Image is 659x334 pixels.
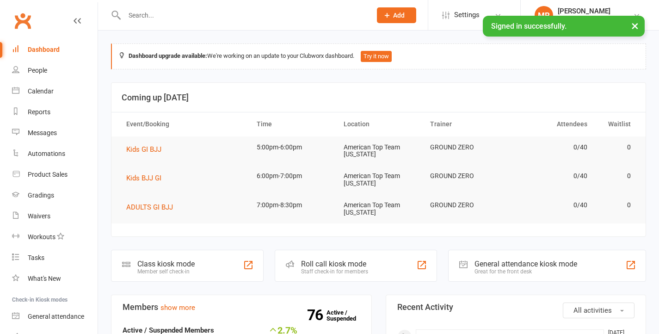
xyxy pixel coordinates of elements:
th: Event/Booking [118,112,248,136]
td: GROUND ZERO [422,165,509,187]
button: ADULTS GI BJJ [126,202,179,213]
td: GROUND ZERO [422,136,509,158]
a: Messages [12,123,98,143]
div: Gradings [28,192,54,199]
div: MR [535,6,553,25]
td: 0 [596,165,639,187]
div: Member self check-in [137,268,195,275]
span: Signed in successfully. [491,22,567,31]
div: General attendance kiosk mode [474,260,577,268]
td: 0/40 [509,136,596,158]
div: Workouts [28,233,55,241]
div: Calendar [28,87,54,95]
th: Time [248,112,335,136]
a: Automations [12,143,98,164]
h3: Members [123,303,360,312]
div: [PERSON_NAME] [558,7,629,15]
th: Attendees [509,112,596,136]
td: American Top Team [US_STATE] [335,194,422,223]
div: Reports [28,108,50,116]
a: Dashboard [12,39,98,60]
input: Search... [122,9,365,22]
button: × [627,16,643,36]
span: All activities [573,306,612,315]
td: 6:00pm-7:00pm [248,165,335,187]
strong: 76 [307,308,326,322]
a: 76Active / Suspended [326,303,367,328]
span: Settings [454,5,480,25]
div: Class kiosk mode [137,260,195,268]
span: Add [393,12,405,19]
td: 0/40 [509,165,596,187]
th: Trainer [422,112,509,136]
a: show more [160,303,195,312]
button: Kids BJJ GI [126,173,168,184]
td: GROUND ZERO [422,194,509,216]
a: General attendance kiosk mode [12,306,98,327]
td: 0/40 [509,194,596,216]
div: Great for the front desk [474,268,577,275]
a: Gradings [12,185,98,206]
a: Product Sales [12,164,98,185]
h3: Recent Activity [397,303,635,312]
button: All activities [563,303,634,318]
a: People [12,60,98,81]
div: People [28,67,47,74]
td: 0 [596,194,639,216]
div: General attendance [28,313,84,320]
a: What's New [12,268,98,289]
a: Calendar [12,81,98,102]
div: Tasks [28,254,44,261]
div: Roll call kiosk mode [301,260,368,268]
th: Location [335,112,422,136]
th: Waitlist [596,112,639,136]
div: Dashboard [28,46,60,53]
span: ADULTS GI BJJ [126,203,173,211]
button: Add [377,7,416,23]
a: Reports [12,102,98,123]
div: What's New [28,275,61,282]
div: Automations [28,150,65,157]
h3: Coming up [DATE] [122,93,635,102]
a: Workouts [12,227,98,247]
a: Clubworx [11,9,34,32]
button: Kids GI BJJ [126,144,168,155]
strong: Dashboard upgrade available: [129,52,207,59]
td: 7:00pm-8:30pm [248,194,335,216]
a: Waivers [12,206,98,227]
td: American Top Team [US_STATE] [335,136,422,166]
div: Ground Zero Martial Arts [558,15,629,24]
div: Messages [28,129,57,136]
span: Kids GI BJJ [126,145,161,154]
td: 5:00pm-6:00pm [248,136,335,158]
div: Staff check-in for members [301,268,368,275]
div: We're working on an update to your Clubworx dashboard. [111,43,646,69]
td: 0 [596,136,639,158]
span: Kids BJJ GI [126,174,161,182]
div: Product Sales [28,171,68,178]
button: Try it now [361,51,392,62]
div: Waivers [28,212,50,220]
td: American Top Team [US_STATE] [335,165,422,194]
a: Tasks [12,247,98,268]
